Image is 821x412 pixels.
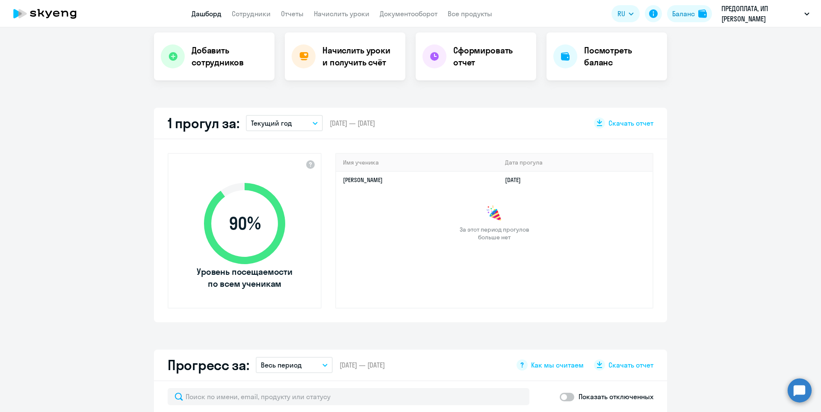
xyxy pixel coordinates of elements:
[584,44,660,68] h4: Посмотреть баланс
[486,205,503,222] img: congrats
[261,360,302,370] p: Весь период
[251,118,292,128] p: Текущий год
[721,3,801,24] p: ПРЕДОПЛАТА, ИП [PERSON_NAME]
[667,5,712,22] button: Балансbalance
[168,356,249,374] h2: Прогресс за:
[498,154,653,171] th: Дата прогула
[192,9,221,18] a: Дашборд
[246,115,323,131] button: Текущий год
[232,9,271,18] a: Сотрудники
[611,5,640,22] button: RU
[314,9,369,18] a: Начислить уроки
[458,226,530,241] span: За этот период прогулов больше нет
[322,44,397,68] h4: Начислить уроки и получить счёт
[448,9,492,18] a: Все продукты
[579,391,653,402] p: Показать отключенных
[608,360,653,370] span: Скачать отчет
[195,213,294,234] span: 90 %
[380,9,437,18] a: Документооборот
[256,357,333,373] button: Весь период
[340,360,385,370] span: [DATE] — [DATE]
[168,115,239,132] h2: 1 прогул за:
[330,118,375,128] span: [DATE] — [DATE]
[617,9,625,19] span: RU
[698,9,707,18] img: balance
[168,388,529,405] input: Поиск по имени, email, продукту или статусу
[608,118,653,128] span: Скачать отчет
[336,154,498,171] th: Имя ученика
[453,44,529,68] h4: Сформировать отчет
[505,176,528,184] a: [DATE]
[717,3,814,24] button: ПРЕДОПЛАТА, ИП [PERSON_NAME]
[343,176,383,184] a: [PERSON_NAME]
[192,44,268,68] h4: Добавить сотрудников
[672,9,695,19] div: Баланс
[281,9,304,18] a: Отчеты
[195,266,294,290] span: Уровень посещаемости по всем ученикам
[531,360,584,370] span: Как мы считаем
